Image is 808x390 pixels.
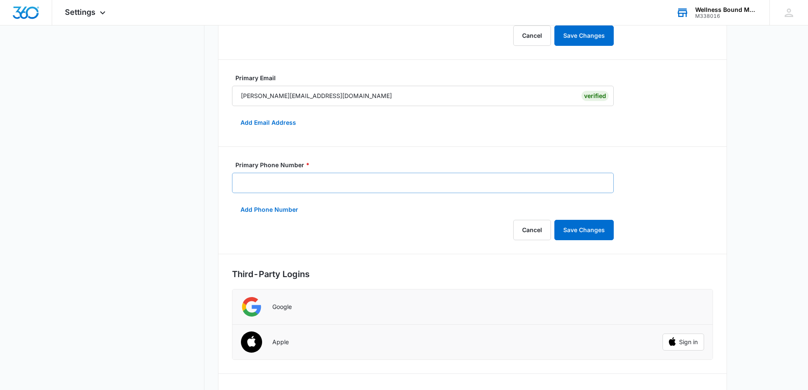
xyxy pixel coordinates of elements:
button: Add Email Address [232,112,305,133]
p: Apple [272,338,289,346]
img: Apple [236,327,268,359]
button: Add Phone Number [232,199,307,220]
button: Cancel [513,25,551,46]
div: Verified [582,91,609,101]
div: account name [695,6,757,13]
button: Save Changes [554,25,614,46]
iframe: Sign in with Google Button [658,297,708,316]
label: Primary Phone Number [235,160,617,169]
span: Settings [65,8,95,17]
div: account id [695,13,757,19]
label: Primary Email [235,73,617,82]
button: Save Changes [554,220,614,240]
p: Google [272,303,292,311]
button: Sign in [663,334,704,351]
button: Cancel [513,220,551,240]
h2: Third-Party Logins [232,268,713,281]
img: Google [241,296,262,317]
